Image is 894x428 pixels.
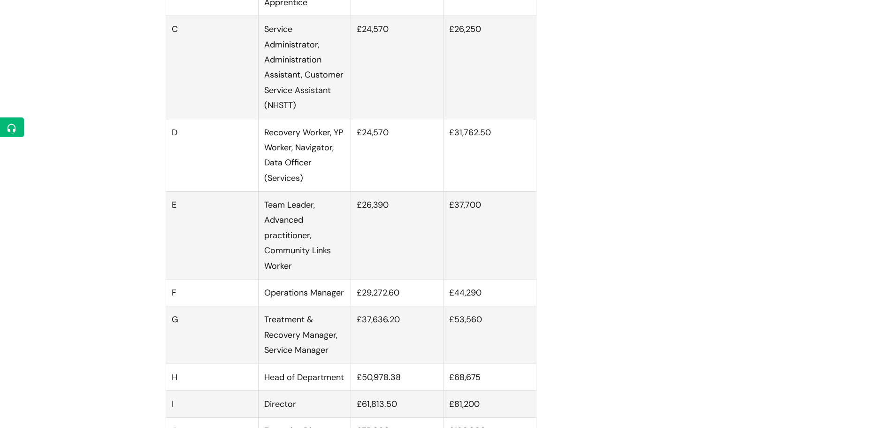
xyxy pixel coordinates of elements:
td: £24,570 [351,119,443,192]
td: £44,290 [443,280,536,306]
td: £26,250 [443,16,536,119]
td: £26,390 [351,192,443,280]
td: Service Administrator, Administration Assistant, Customer Service Assistant (NHSTT) [258,16,351,119]
td: £29,272.60 [351,280,443,306]
td: Treatment & Recovery Manager, Service Manager [258,306,351,364]
td: £31,762.50 [443,119,536,192]
td: £37,700 [443,192,536,280]
td: Director [258,390,351,417]
td: Team Leader, Advanced practitioner, Community Links Worker [258,192,351,280]
td: Operations Manager [258,280,351,306]
td: £37,636.20 [351,306,443,364]
td: E [166,192,258,280]
td: £50,978.38 [351,364,443,390]
td: D [166,119,258,192]
td: £68,675 [443,364,536,390]
td: £24,570 [351,16,443,119]
td: Recovery Worker, YP Worker, Navigator, Data Officer (Services) [258,119,351,192]
td: C [166,16,258,119]
td: I [166,390,258,417]
td: £53,560 [443,306,536,364]
td: £61,813.50 [351,390,443,417]
td: H [166,364,258,390]
td: £81,200 [443,390,536,417]
td: G [166,306,258,364]
td: Head of Department [258,364,351,390]
td: F [166,280,258,306]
